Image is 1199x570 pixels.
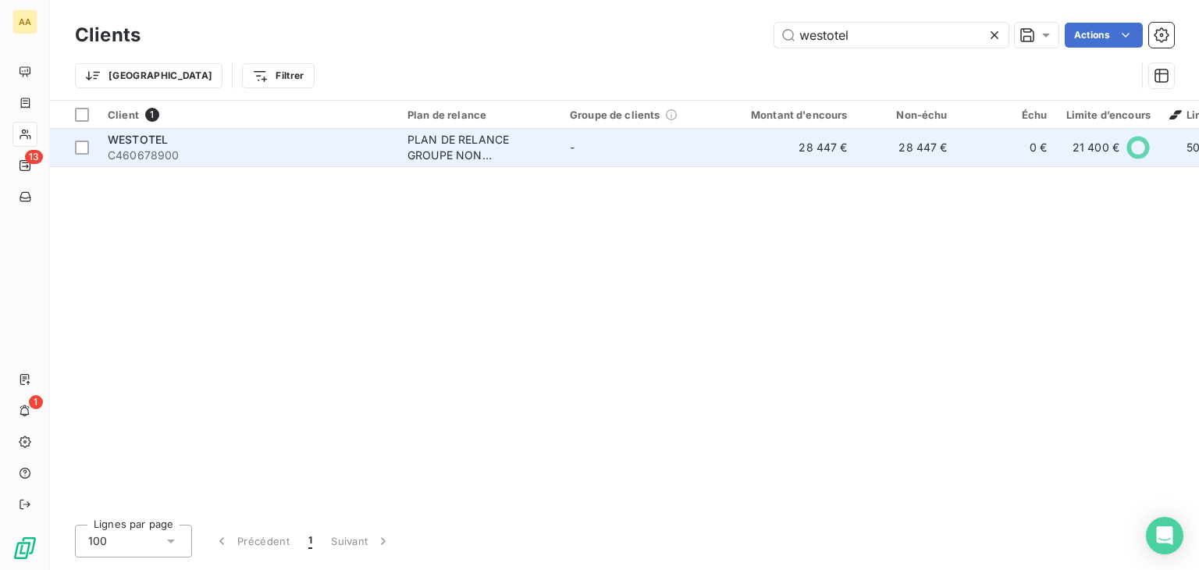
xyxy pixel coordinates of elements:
[25,150,43,164] span: 13
[29,395,43,409] span: 1
[857,129,957,166] td: 28 447 €
[12,9,37,34] div: AA
[145,108,159,122] span: 1
[1073,140,1119,155] span: 21 400 €
[732,109,848,121] div: Montant d'encours
[966,109,1048,121] div: Échu
[1066,109,1151,121] div: Limite d’encours
[108,148,389,163] span: C460678900
[1146,517,1183,554] div: Open Intercom Messenger
[570,141,575,154] span: -
[205,525,299,558] button: Précédent
[242,63,314,88] button: Filtrer
[75,21,141,49] h3: Clients
[570,109,660,121] span: Groupe de clients
[308,533,312,549] span: 1
[774,23,1009,48] input: Rechercher
[299,525,322,558] button: 1
[1065,23,1143,48] button: Actions
[88,533,107,549] span: 100
[957,129,1057,166] td: 0 €
[108,109,139,121] span: Client
[723,129,857,166] td: 28 447 €
[407,132,551,163] div: PLAN DE RELANCE GROUPE NON AUTOMATIQUE
[322,525,400,558] button: Suivant
[407,109,551,121] div: Plan de relance
[866,109,948,121] div: Non-échu
[75,63,222,88] button: [GEOGRAPHIC_DATA]
[12,536,37,561] img: Logo LeanPay
[108,133,168,146] span: WESTOTEL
